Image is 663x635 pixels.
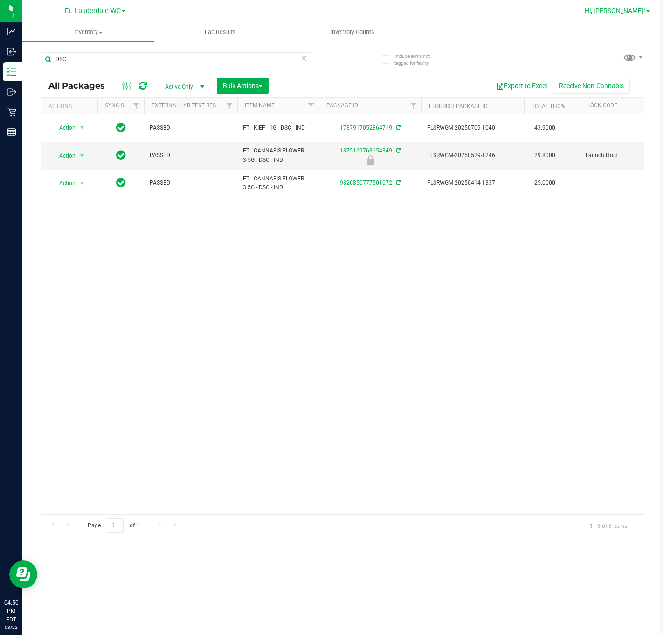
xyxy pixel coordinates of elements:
iframe: Resource center [9,560,37,588]
span: PASSED [150,124,232,132]
a: External Lab Test Result [152,102,225,109]
span: PASSED [150,151,232,160]
a: Inventory Counts [286,22,418,42]
inline-svg: Retail [7,107,16,117]
span: All Packages [48,81,114,91]
a: Inventory [22,22,154,42]
a: Sync Status [105,102,141,109]
inline-svg: Reports [7,127,16,137]
a: Flourish Package ID [429,103,488,110]
inline-svg: Analytics [7,27,16,36]
span: 25.0000 [530,176,560,190]
a: Filter [222,98,237,114]
button: Export to Excel [490,78,553,94]
span: select [76,177,88,190]
a: Filter [304,98,319,114]
span: Inventory [22,28,154,36]
span: In Sync [116,121,126,134]
a: Lab Results [154,22,286,42]
span: 43.9000 [530,121,560,135]
span: Action [51,177,76,190]
a: Filter [406,98,421,114]
span: FT - CANNABIS FLOWER - 3.5G - DSC - IND [243,146,313,164]
span: Launch Hold [586,151,644,160]
span: Action [51,149,76,162]
a: 1787917052864719 [340,124,392,131]
span: FLSRWGM-20250529-1246 [427,151,518,160]
span: select [76,121,88,134]
span: FLSRWGM-20250709-1040 [427,124,518,132]
a: Total THC% [532,103,565,110]
span: Sync from Compliance System [394,124,401,131]
span: Sync from Compliance System [394,179,401,186]
span: Page of 1 [80,518,147,533]
input: 1 [107,518,124,533]
span: FT - CANNABIS FLOWER - 3.5G - DSC - IND [243,174,313,192]
a: 9826850777501072 [340,179,392,186]
span: Hi, [PERSON_NAME]! [585,7,645,14]
span: Include items not tagged for facility [394,53,441,67]
inline-svg: Outbound [7,87,16,97]
a: Lock Code [587,102,617,109]
button: Receive Non-Cannabis [553,78,630,94]
span: Ft. Lauderdale WC [65,7,121,15]
span: Bulk Actions [223,82,262,90]
span: Clear [301,52,307,64]
span: Inventory Counts [318,28,387,36]
span: In Sync [116,149,126,162]
inline-svg: Inventory [7,67,16,76]
input: Search Package ID, Item Name, SKU, Lot or Part Number... [41,52,311,66]
div: Actions [48,103,94,110]
span: PASSED [150,179,232,187]
span: FT - KIEF - 1G - DSC - IND [243,124,313,132]
span: In Sync [116,176,126,189]
a: Item Name [245,102,275,109]
p: 08/22 [4,624,18,631]
inline-svg: Inbound [7,47,16,56]
a: 1875169768154349 [340,147,392,154]
span: 1 - 3 of 3 items [582,518,635,532]
span: Lab Results [192,28,249,36]
span: select [76,149,88,162]
span: Sync from Compliance System [394,147,401,154]
a: Package ID [326,102,358,109]
span: 29.8000 [530,149,560,162]
button: Bulk Actions [217,78,269,94]
div: Launch Hold [318,155,423,165]
p: 04:50 PM EDT [4,599,18,624]
span: Action [51,121,76,134]
span: FLSRWGM-20250414-1337 [427,179,518,187]
a: Filter [129,98,144,114]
